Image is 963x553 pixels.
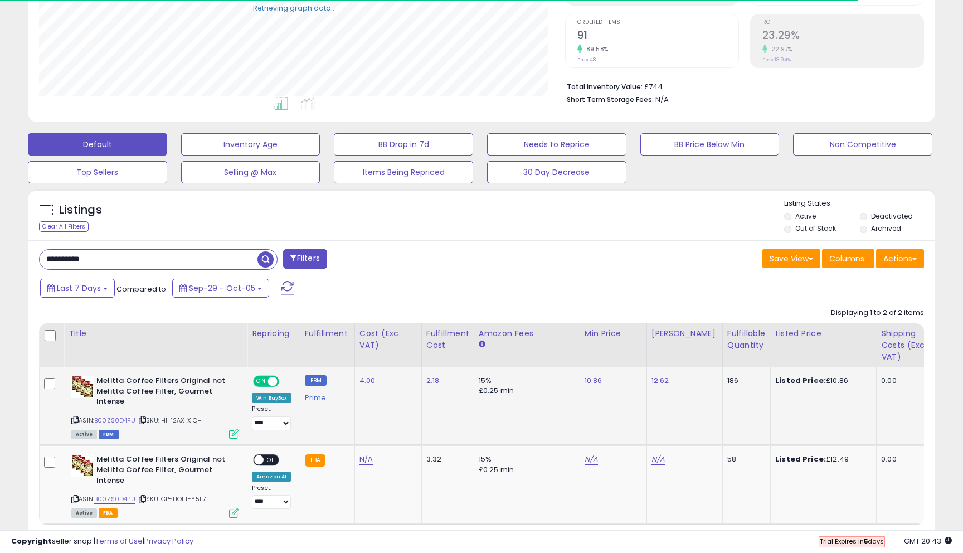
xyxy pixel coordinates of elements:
div: Preset: [252,405,291,430]
b: Melitta Coffee Filters Original not Melitta Coffee Filter, Gourmet Intense [96,454,232,488]
b: Total Inventory Value: [567,82,643,91]
div: £0.25 min [479,386,571,396]
span: | SKU: CP-HOFT-Y5F7 [137,494,206,503]
div: Retrieving graph data.. [253,3,334,13]
span: Columns [829,253,864,264]
label: Archived [871,224,901,233]
button: Sep-29 - Oct-05 [172,279,269,298]
label: Deactivated [871,211,913,221]
span: ROI [762,20,923,26]
div: Clear All Filters [39,221,89,232]
small: 22.97% [767,45,792,54]
a: 2.18 [426,375,440,386]
a: 12.62 [651,375,669,386]
div: £10.86 [775,376,868,386]
div: ASIN: [71,454,239,516]
div: Fulfillment [305,328,350,339]
a: Terms of Use [95,536,143,546]
a: B00ZS0D4PU [94,416,135,425]
span: | SKU: H1-12AX-XIQH [137,416,202,425]
button: Save View [762,249,820,268]
div: Cost (Exc. VAT) [359,328,417,351]
div: 15% [479,454,571,464]
span: OFF [278,377,295,386]
button: Columns [822,249,874,268]
div: Displaying 1 to 2 of 2 items [831,308,924,318]
div: ASIN: [71,376,239,438]
span: OFF [264,455,281,465]
button: BB Price Below Min [640,133,780,156]
a: 10.86 [585,375,602,386]
a: N/A [651,454,665,465]
button: Last 7 Days [40,279,115,298]
span: ON [254,377,268,386]
div: £12.49 [775,454,868,464]
h2: 91 [577,29,738,44]
div: Preset: [252,484,291,510]
span: Trial Expires in days [820,537,884,546]
button: Non Competitive [793,133,932,156]
strong: Copyright [11,536,52,546]
img: 519oMeNraUL._SL40_.jpg [71,376,94,398]
span: FBM [99,430,119,439]
li: £744 [567,79,916,93]
div: [PERSON_NAME] [651,328,718,339]
div: 186 [727,376,762,386]
span: Sep-29 - Oct-05 [189,283,255,294]
label: Out of Stock [795,224,836,233]
div: Prime [305,389,346,402]
button: Actions [876,249,924,268]
div: Shipping Costs (Exc. VAT) [881,328,938,363]
a: N/A [359,454,373,465]
div: 0.00 [881,454,935,464]
span: 2025-10-13 20:43 GMT [904,536,952,546]
div: seller snap | | [11,536,193,547]
button: Top Sellers [28,161,167,183]
span: N/A [655,94,669,105]
small: 89.58% [582,45,609,54]
div: Repricing [252,328,295,339]
span: FBA [99,508,118,518]
small: FBA [305,454,325,467]
button: Filters [283,249,327,269]
a: 4.00 [359,375,376,386]
button: Inventory Age [181,133,320,156]
a: N/A [585,454,598,465]
button: Items Being Repriced [334,161,473,183]
div: Fulfillment Cost [426,328,469,351]
small: Amazon Fees. [479,339,485,350]
b: Melitta Coffee Filters Original not Melitta Coffee Filter, Gourmet Intense [96,376,232,410]
div: Min Price [585,328,642,339]
span: All listings currently available for purchase on Amazon [71,430,97,439]
div: Fulfillable Quantity [727,328,766,351]
small: FBM [305,375,327,386]
p: Listing States: [784,198,935,209]
div: 15% [479,376,571,386]
button: Needs to Reprice [487,133,626,156]
h2: 23.29% [762,29,923,44]
div: Title [69,328,242,339]
span: All listings currently available for purchase on Amazon [71,508,97,518]
button: BB Drop in 7d [334,133,473,156]
span: Last 7 Days [57,283,101,294]
h5: Listings [59,202,102,218]
label: Active [795,211,816,221]
div: Listed Price [775,328,872,339]
div: £0.25 min [479,465,571,475]
button: Selling @ Max [181,161,320,183]
span: Ordered Items [577,20,738,26]
button: Default [28,133,167,156]
span: Compared to: [116,284,168,294]
b: Listed Price: [775,375,826,386]
div: Amazon AI [252,472,291,482]
div: 3.32 [426,454,465,464]
small: Prev: 18.94% [762,56,791,63]
div: Win BuyBox [252,393,291,403]
div: 58 [727,454,762,464]
div: Amazon Fees [479,328,575,339]
img: 519oMeNraUL._SL40_.jpg [71,454,94,477]
div: 0.00 [881,376,935,386]
small: Prev: 48 [577,56,596,63]
b: 5 [864,537,868,546]
button: 30 Day Decrease [487,161,626,183]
